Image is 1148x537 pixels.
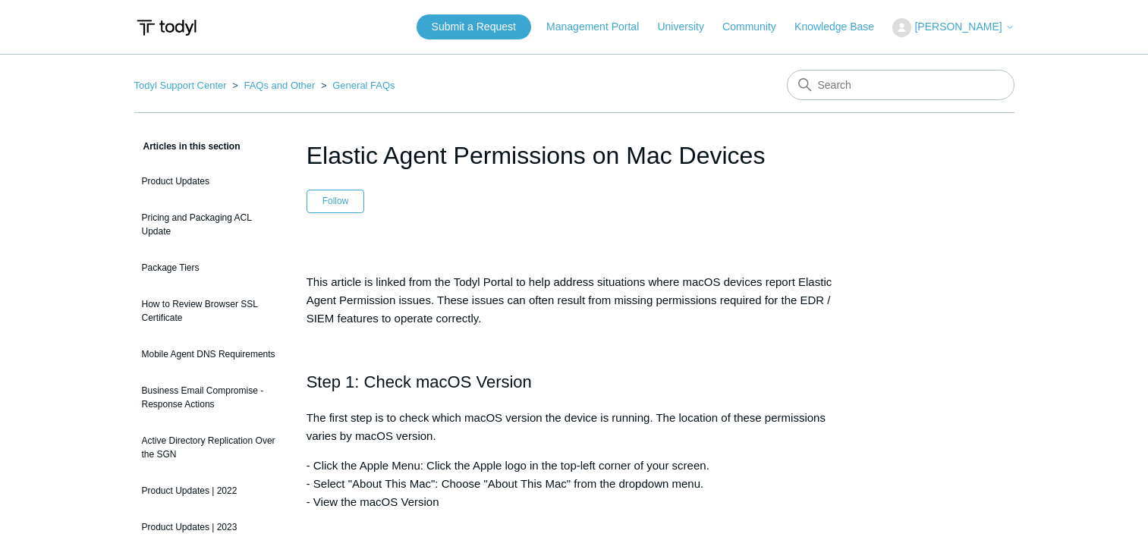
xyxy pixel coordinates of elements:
p: The first step is to check which macOS version the device is running. The location of these permi... [307,409,842,445]
h2: Step 1: Check macOS Version [307,369,842,395]
a: Mobile Agent DNS Requirements [134,340,284,369]
button: Follow Article [307,190,365,212]
a: Product Updates | 2022 [134,476,284,505]
span: Articles in this section [134,141,241,152]
a: Community [722,19,791,35]
li: FAQs and Other [229,80,318,91]
a: Package Tiers [134,253,284,282]
a: Product Updates [134,167,284,196]
a: Todyl Support Center [134,80,227,91]
input: Search [787,70,1014,100]
a: Business Email Compromise - Response Actions [134,376,284,419]
a: How to Review Browser SSL Certificate [134,290,284,332]
button: [PERSON_NAME] [892,18,1014,37]
a: Pricing and Packaging ACL Update [134,203,284,246]
a: Active Directory Replication Over the SGN [134,426,284,469]
img: Todyl Support Center Help Center home page [134,14,199,42]
li: Todyl Support Center [134,80,230,91]
a: Knowledge Base [794,19,889,35]
p: This article is linked from the Todyl Portal to help address situations where macOS devices repor... [307,273,842,328]
a: General FAQs [332,80,395,91]
span: [PERSON_NAME] [914,20,1002,33]
a: University [657,19,719,35]
h1: Elastic Agent Permissions on Mac Devices [307,137,842,174]
a: FAQs and Other [244,80,315,91]
a: Management Portal [546,19,654,35]
li: General FAQs [318,80,395,91]
p: - Click the Apple Menu: Click the Apple logo in the top-left corner of your screen. - Select "Abo... [307,457,842,511]
a: Submit a Request [417,14,531,39]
